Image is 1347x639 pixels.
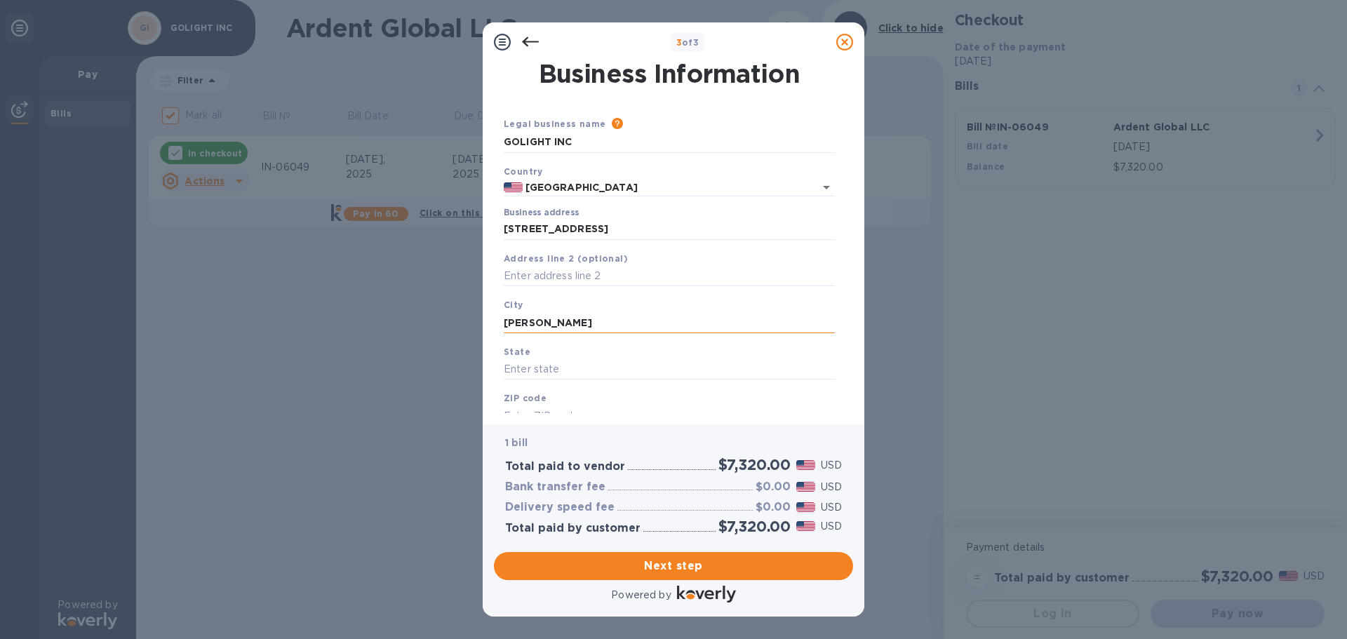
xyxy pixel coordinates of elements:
[796,502,815,512] img: USD
[821,500,842,515] p: USD
[504,347,530,357] b: State
[611,588,671,603] p: Powered by
[504,166,543,177] b: Country
[676,37,699,48] b: of 3
[523,179,796,196] input: Select country
[504,266,835,287] input: Enter address line 2
[501,59,838,88] h1: Business Information
[796,482,815,492] img: USD
[504,312,835,333] input: Enter city
[718,518,791,535] h2: $7,320.00
[821,458,842,473] p: USD
[494,552,853,580] button: Next step
[504,209,579,217] label: Business address
[817,177,836,197] button: Open
[504,182,523,192] img: US
[504,405,835,426] input: Enter ZIP code
[504,359,835,380] input: Enter state
[504,219,835,240] input: Enter address
[504,300,523,310] b: City
[504,132,835,153] input: Enter legal business name
[505,437,528,448] b: 1 bill
[821,519,842,534] p: USD
[504,393,547,403] b: ZIP code
[505,460,625,473] h3: Total paid to vendor
[505,480,605,494] h3: Bank transfer fee
[796,521,815,531] img: USD
[718,456,791,473] h2: $7,320.00
[505,501,615,514] h3: Delivery speed fee
[756,501,791,514] h3: $0.00
[504,253,628,264] b: Address line 2 (optional)
[504,119,606,129] b: Legal business name
[821,480,842,495] p: USD
[505,558,842,574] span: Next step
[677,586,736,603] img: Logo
[796,460,815,470] img: USD
[676,37,682,48] span: 3
[505,522,641,535] h3: Total paid by customer
[756,480,791,494] h3: $0.00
